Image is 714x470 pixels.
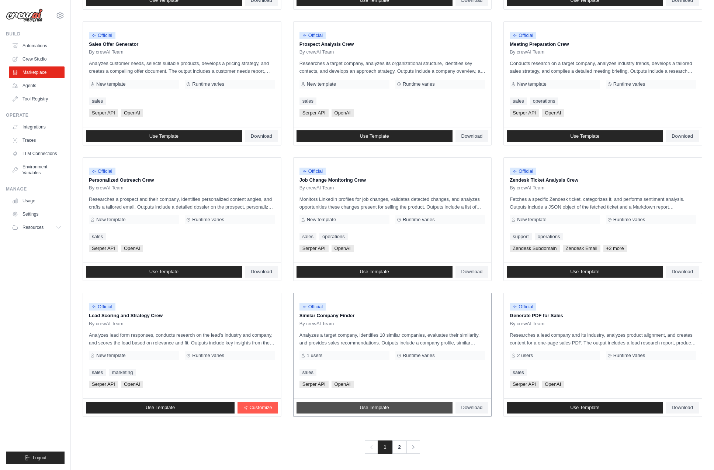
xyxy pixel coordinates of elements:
span: OpenAI [332,109,354,117]
span: Logout [33,455,46,461]
span: By crewAI Team [89,321,124,327]
span: Use Template [360,133,389,139]
p: Personalized Outreach Crew [89,176,275,184]
p: Meeting Preparation Crew [510,41,696,48]
span: New template [307,217,336,223]
a: Use Template [297,266,453,278]
a: Download [455,266,489,278]
a: sales [299,369,316,376]
span: By crewAI Team [299,185,334,191]
span: By crewAI Team [510,49,544,55]
span: Serper API [89,245,118,252]
a: sales [89,97,106,105]
p: Analyzes a target company, identifies 10 similar companies, evaluates their similarity, and provi... [299,331,486,347]
span: Official [299,168,326,175]
span: Resources [22,224,44,230]
a: operations [319,233,348,240]
p: Lead Scoring and Strategy Crew [89,312,275,319]
span: Serper API [89,109,118,117]
span: Use Template [146,405,175,411]
span: Download [251,133,272,139]
span: Use Template [570,405,599,411]
a: Traces [9,134,65,146]
p: Prospect Analysis Crew [299,41,486,48]
a: Use Template [297,402,453,414]
span: Zendesk Subdomain [510,245,559,252]
a: Download [455,402,489,414]
span: Runtime varies [403,81,435,87]
img: Logo [6,8,43,23]
span: OpenAI [542,109,564,117]
p: Zendesk Ticket Analysis Crew [510,176,696,184]
span: OpenAI [542,381,564,388]
a: Settings [9,208,65,220]
p: Researches a lead company and its industry, analyzes product alignment, and creates content for a... [510,331,696,347]
p: Researches a target company, analyzes its organizational structure, identifies key contacts, and ... [299,59,486,75]
p: Researches a prospect and their company, identifies personalized content angles, and crafts a tai... [89,195,275,211]
a: Download [666,402,699,414]
a: Usage [9,195,65,207]
span: OpenAI [332,245,354,252]
span: OpenAI [332,381,354,388]
a: Download [245,266,278,278]
a: sales [510,369,527,376]
span: Runtime varies [192,81,224,87]
span: New template [96,217,125,223]
span: +2 more [603,245,627,252]
nav: Pagination [365,440,420,454]
span: Serper API [510,381,539,388]
span: New template [307,81,336,87]
p: Analyzes customer needs, selects suitable products, develops a pricing strategy, and creates a co... [89,59,275,75]
a: Integrations [9,121,65,133]
p: Similar Company Finder [299,312,486,319]
a: operations [530,97,558,105]
span: Runtime varies [403,217,435,223]
span: Download [461,405,483,411]
span: Use Template [149,133,178,139]
a: Download [666,130,699,142]
button: Resources [9,222,65,233]
a: operations [535,233,563,240]
span: Zendesk Email [563,245,600,252]
span: Runtime varies [613,217,645,223]
a: Environment Variables [9,161,65,179]
a: Use Template [86,130,242,142]
a: Marketplace [9,66,65,78]
a: Use Template [86,402,235,414]
a: sales [299,233,316,240]
span: Serper API [510,109,539,117]
span: Runtime varies [192,217,224,223]
span: Official [510,168,536,175]
span: 2 users [517,353,533,358]
span: Official [89,303,115,311]
span: Use Template [360,405,389,411]
a: 2 [392,440,407,454]
a: Agents [9,80,65,92]
a: sales [510,97,527,105]
p: Sales Offer Generator [89,41,275,48]
a: sales [89,369,106,376]
span: Official [89,168,115,175]
span: Use Template [570,133,599,139]
button: Logout [6,452,65,464]
a: Download [666,266,699,278]
span: Runtime varies [613,81,645,87]
span: Official [510,303,536,311]
a: Use Template [297,130,453,142]
span: Official [299,32,326,39]
span: New template [96,81,125,87]
a: sales [89,233,106,240]
span: OpenAI [121,245,143,252]
a: Automations [9,40,65,52]
span: Official [89,32,115,39]
span: Runtime varies [613,353,645,358]
span: By crewAI Team [510,321,544,327]
p: Generate PDF for Sales [510,312,696,319]
a: marketing [109,369,136,376]
a: sales [299,97,316,105]
div: Manage [6,186,65,192]
a: Use Template [507,130,663,142]
span: Serper API [299,109,329,117]
span: Download [672,405,693,411]
span: OpenAI [121,109,143,117]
